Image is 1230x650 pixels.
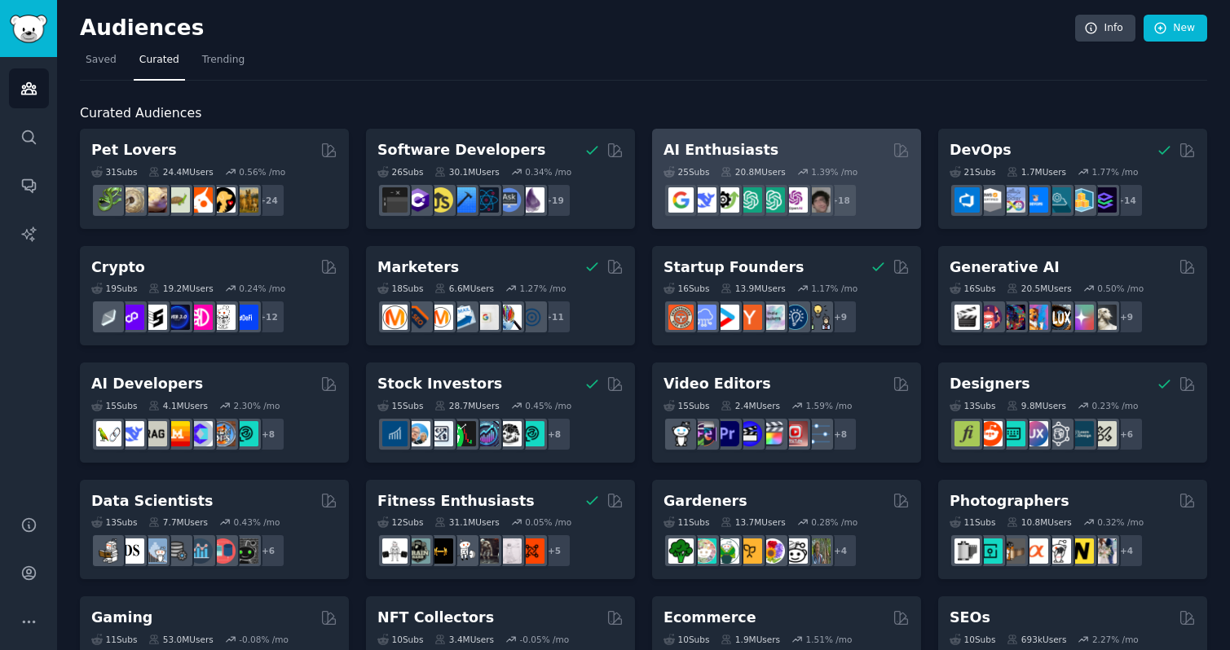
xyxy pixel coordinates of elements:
div: + 4 [823,534,857,568]
img: turtle [165,187,190,213]
div: + 4 [1109,534,1144,568]
div: 1.17 % /mo [811,283,857,294]
img: ballpython [119,187,144,213]
img: software [382,187,408,213]
img: technicalanalysis [519,421,544,446]
img: starryai [1069,305,1094,330]
img: succulents [691,538,716,564]
div: 0.23 % /mo [1092,400,1139,411]
a: New [1144,15,1207,42]
img: PlatformEngineers [1091,187,1117,213]
img: SavageGarden [714,538,739,564]
h2: Video Editors [663,374,771,394]
img: AnalogCommunity [1000,538,1025,564]
div: 26 Sub s [377,166,423,178]
img: MachineLearning [96,538,121,564]
img: DevOpsLinks [1023,187,1048,213]
div: 30.1M Users [434,166,499,178]
img: StocksAndTrading [474,421,499,446]
div: 53.0M Users [148,634,213,645]
img: logodesign [977,421,1003,446]
a: Saved [80,47,122,81]
img: defi_ [233,305,258,330]
div: 24.4M Users [148,166,213,178]
h2: Stock Investors [377,374,502,394]
img: Forex [428,421,453,446]
img: datasets [210,538,236,564]
img: AIDevelopersSociety [233,421,258,446]
img: canon [1046,538,1071,564]
div: + 9 [1109,300,1144,334]
div: 16 Sub s [663,283,709,294]
div: 15 Sub s [91,400,137,411]
img: GoogleGeminiAI [668,187,694,213]
img: VideoEditors [737,421,762,446]
img: leopardgeckos [142,187,167,213]
h2: Marketers [377,257,459,278]
img: web3 [165,305,190,330]
a: Curated [134,47,185,81]
img: FluxAI [1046,305,1071,330]
div: 1.7M Users [1007,166,1066,178]
div: 15 Sub s [377,400,423,411]
div: 18 Sub s [377,283,423,294]
img: MistralAI [165,421,190,446]
img: content_marketing [382,305,408,330]
img: UrbanGardening [783,538,808,564]
div: + 14 [1109,183,1144,217]
img: startup [714,305,739,330]
h2: DevOps [950,140,1012,160]
h2: Designers [950,374,1030,394]
div: 15 Sub s [663,400,709,411]
img: datascience [119,538,144,564]
img: Rag [142,421,167,446]
img: ethfinance [96,305,121,330]
img: ArtificalIntelligence [805,187,831,213]
img: OpenAIDev [783,187,808,213]
img: deepdream [1000,305,1025,330]
span: Curated Audiences [80,103,201,124]
img: aivideo [954,305,980,330]
h2: Photographers [950,491,1069,512]
img: ycombinator [737,305,762,330]
img: azuredevops [954,187,980,213]
img: gopro [668,421,694,446]
img: AskComputerScience [496,187,522,213]
img: ValueInvesting [405,421,430,446]
div: 0.34 % /mo [525,166,571,178]
div: 9.8M Users [1007,400,1066,411]
img: cockatiel [187,187,213,213]
img: DreamBooth [1091,305,1117,330]
img: CryptoNews [210,305,236,330]
div: 11 Sub s [950,516,995,528]
div: 0.05 % /mo [525,516,571,528]
img: elixir [519,187,544,213]
img: PetAdvice [210,187,236,213]
div: 1.27 % /mo [520,283,567,294]
h2: Fitness Enthusiasts [377,491,535,512]
img: personaltraining [519,538,544,564]
img: userexperience [1046,421,1071,446]
div: 1.77 % /mo [1092,166,1139,178]
h2: Audiences [80,15,1075,42]
img: editors [691,421,716,446]
div: 21 Sub s [950,166,995,178]
a: Info [1075,15,1135,42]
div: 0.32 % /mo [1097,516,1144,528]
img: postproduction [805,421,831,446]
img: GYM [382,538,408,564]
img: herpetology [96,187,121,213]
div: 693k Users [1007,634,1066,645]
div: + 12 [251,300,285,334]
img: premiere [714,421,739,446]
img: Docker_DevOps [1000,187,1025,213]
img: Nikon [1069,538,1094,564]
img: GummySearch logo [10,15,47,43]
div: 3.4M Users [434,634,494,645]
img: MarketingResearch [496,305,522,330]
div: 11 Sub s [663,516,709,528]
img: physicaltherapy [496,538,522,564]
h2: Pet Lovers [91,140,177,160]
img: UX_Design [1091,421,1117,446]
img: OnlineMarketing [519,305,544,330]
